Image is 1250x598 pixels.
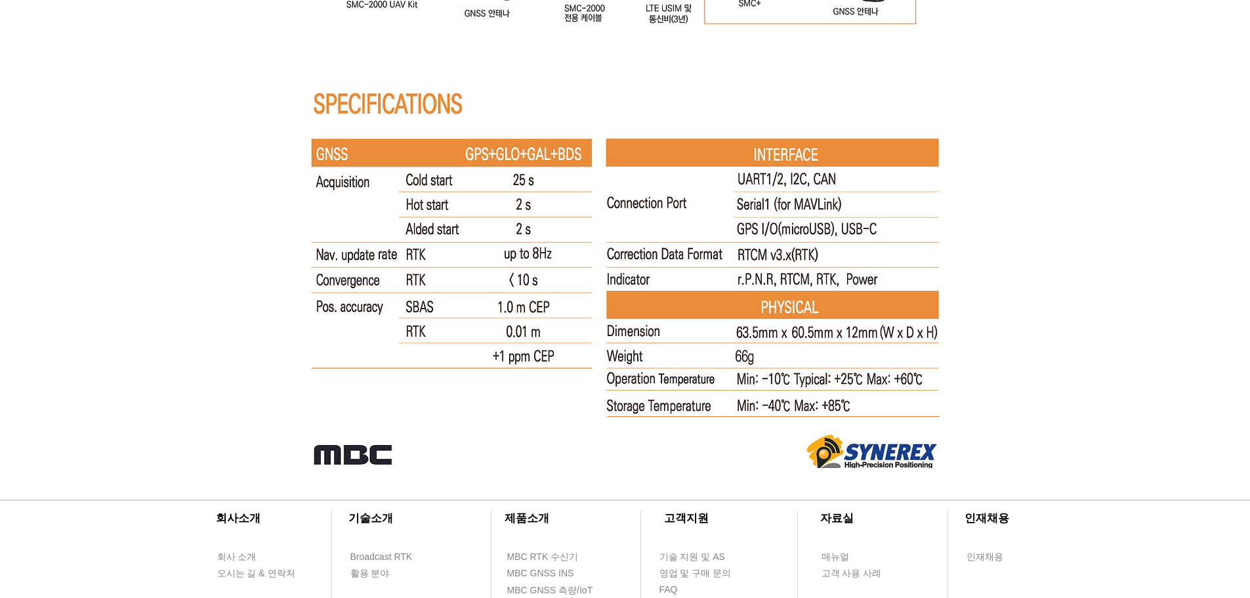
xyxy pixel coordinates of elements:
[350,567,390,580] span: 활용 분야
[967,551,1003,564] span: 인재채용
[217,565,305,582] a: 오시는 길 & 연락처
[350,551,413,564] span: Broadcast RTK
[507,549,605,565] a: MBC RTK 수신기
[659,567,732,580] span: 영업 및 구매 문의
[820,512,854,524] span: ​자료실
[348,512,393,524] span: ​기술소개
[822,551,849,564] span: 매뉴얼
[217,567,295,580] span: 오시는 길 & 연락처
[505,512,549,524] span: ​제품소개
[659,549,757,565] a: 기술 지원 및 AS
[507,565,589,582] a: MBC GNSS INS
[659,551,725,564] span: 기술 지원 및 AS
[507,567,574,580] span: MBC GNSS INS
[217,549,292,565] a: 회사 소개
[659,582,734,598] a: FAQ
[664,512,709,524] span: ​고객지원
[507,584,593,597] span: MBC GNSS 측량/IoT
[659,565,734,582] a: 영업 및 구매 문의
[350,549,425,565] a: Broadcast RTK
[821,565,896,582] a: 고객 사용 사례
[659,584,678,597] span: FAQ
[507,551,579,564] span: MBC RTK 수신기
[822,567,882,580] span: 고객 사용 사례
[217,551,257,564] span: 회사 소개
[966,549,1028,565] a: 인재채용
[216,512,260,524] span: ​회사소개
[965,512,1009,524] span: ​인재채용
[821,549,896,565] a: 매뉴얼
[1099,542,1250,598] iframe: Wix Chat
[350,565,425,582] a: 활용 분야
